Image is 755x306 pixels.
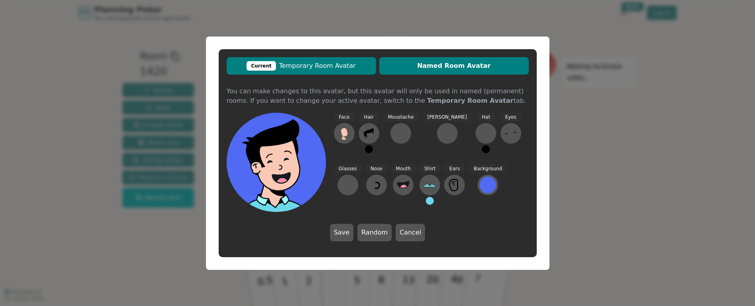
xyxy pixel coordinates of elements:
[391,164,416,173] span: Mouth
[500,113,521,122] span: Eyes
[383,113,419,122] span: Moustache
[427,97,513,104] b: Temporary Room Avatar
[227,87,529,93] div: You can make changes to this avatar, but this avatar will only be used in named (permanent) rooms...
[227,57,376,75] button: CurrentTemporary Room Avatar
[469,164,507,173] span: Background
[330,224,353,241] button: Save
[246,61,276,71] div: Current
[383,61,525,71] span: Named Room Avatar
[419,164,440,173] span: Shirt
[359,113,378,122] span: Hair
[423,113,472,122] span: [PERSON_NAME]
[444,164,464,173] span: Ears
[366,164,387,173] span: Nose
[334,164,362,173] span: Glasses
[477,113,495,122] span: Hat
[396,224,425,241] button: Cancel
[231,61,372,71] span: Temporary Room Avatar
[357,224,392,241] button: Random
[334,113,354,122] span: Face
[379,57,529,75] button: Named Room Avatar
